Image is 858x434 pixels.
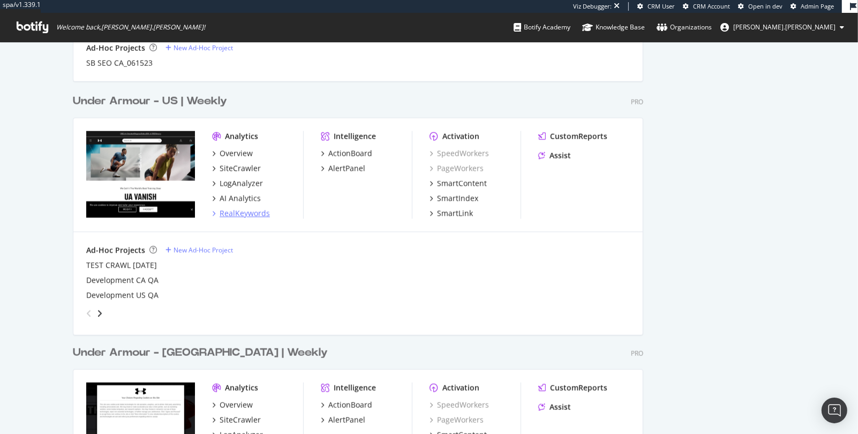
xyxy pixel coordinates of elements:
div: SmartLink [437,208,473,219]
div: Pro [631,97,643,106]
img: www.underarmour.com/en-us [86,131,195,218]
a: CRM User [637,2,675,11]
a: RealKeywords [212,208,270,219]
a: TEST CRAWL [DATE] [86,260,157,271]
a: SmartLink [430,208,473,219]
div: Analytics [225,131,258,142]
a: AlertPanel [321,415,365,425]
a: CustomReports [538,131,607,142]
a: Open in dev [738,2,782,11]
a: Overview [212,148,253,159]
div: Intelligence [334,383,376,393]
div: CustomReports [550,131,607,142]
div: Analytics [225,383,258,393]
a: Knowledge Base [582,13,645,42]
button: [PERSON_NAME].[PERSON_NAME] [712,19,853,36]
a: SmartContent [430,178,487,189]
a: PageWorkers [430,415,484,425]
span: Admin Page [801,2,834,10]
a: CRM Account [683,2,730,11]
a: Development US QA [86,290,159,301]
a: CustomReports [538,383,607,393]
a: SB SEO CA_061523 [86,58,153,68]
div: Activation [442,131,479,142]
div: angle-left [82,305,96,322]
span: ryan.flanagan [733,22,836,32]
div: Open Intercom Messenger [822,398,847,423]
a: Assist [538,150,571,161]
a: SpeedWorkers [430,148,489,159]
div: CustomReports [550,383,607,393]
a: Overview [212,400,253,410]
div: AI Analytics [220,193,261,204]
div: Knowledge Base [582,22,645,33]
div: SiteCrawler [220,163,261,174]
div: RealKeywords [220,208,270,219]
span: CRM User [648,2,675,10]
a: Development CA QA [86,275,159,286]
div: Ad-Hoc Projects [86,43,145,54]
div: Overview [220,148,253,159]
div: Assist [550,150,571,161]
div: ActionBoard [328,148,372,159]
a: PageWorkers [430,163,484,174]
div: angle-right [96,308,103,319]
a: ActionBoard [321,148,372,159]
a: SpeedWorkers [430,400,489,410]
a: New Ad-Hoc Project [165,43,233,52]
a: SmartIndex [430,193,478,204]
span: CRM Account [693,2,730,10]
a: Admin Page [791,2,834,11]
div: Botify Academy [514,22,570,33]
div: SiteCrawler [220,415,261,425]
div: Activation [442,383,479,393]
a: AlertPanel [321,163,365,174]
div: Ad-Hoc Projects [86,245,145,256]
a: AI Analytics [212,193,261,204]
a: ActionBoard [321,400,372,410]
div: Organizations [657,22,712,33]
span: Welcome back, [PERSON_NAME].[PERSON_NAME] ! [56,23,205,32]
div: SmartContent [437,178,487,189]
div: ActionBoard [328,400,372,410]
div: New Ad-Hoc Project [174,246,233,255]
a: Under Armour - [GEOGRAPHIC_DATA] | Weekly [73,345,332,361]
a: Under Armour - US | Weekly [73,94,231,109]
div: Intelligence [334,131,376,142]
div: SmartIndex [437,193,478,204]
div: Overview [220,400,253,410]
div: Under Armour - US | Weekly [73,94,227,109]
div: Viz Debugger: [573,2,612,11]
div: New Ad-Hoc Project [174,43,233,52]
a: SiteCrawler [212,163,261,174]
a: Organizations [657,13,712,42]
a: New Ad-Hoc Project [165,246,233,255]
a: SiteCrawler [212,415,261,425]
div: Under Armour - [GEOGRAPHIC_DATA] | Weekly [73,345,328,361]
span: Open in dev [748,2,782,10]
div: Assist [550,402,571,413]
div: AlertPanel [328,163,365,174]
div: AlertPanel [328,415,365,425]
a: Assist [538,402,571,413]
div: LogAnalyzer [220,178,263,189]
a: Botify Academy [514,13,570,42]
a: LogAnalyzer [212,178,263,189]
div: Pro [631,349,643,358]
